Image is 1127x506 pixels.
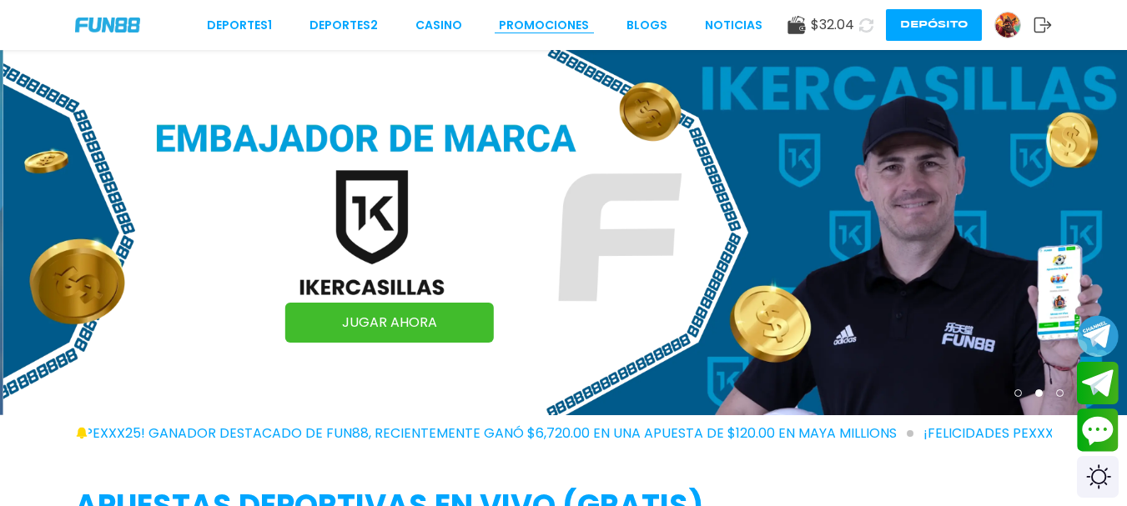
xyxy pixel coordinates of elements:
img: Company Logo [75,18,140,32]
button: Join telegram channel [1077,314,1119,358]
button: Depósito [886,9,982,41]
a: Deportes1 [207,17,272,34]
img: Avatar [995,13,1020,38]
a: JUGAR AHORA [285,303,494,343]
a: Avatar [994,12,1034,38]
button: Join telegram [1077,362,1119,405]
a: BLOGS [626,17,667,34]
a: NOTICIAS [705,17,762,34]
div: Switch theme [1077,456,1119,498]
button: Contact customer service [1077,408,1119,452]
span: $ 32.04 [811,15,854,35]
a: Deportes2 [309,17,378,34]
a: Promociones [499,17,589,34]
a: CASINO [415,17,462,34]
